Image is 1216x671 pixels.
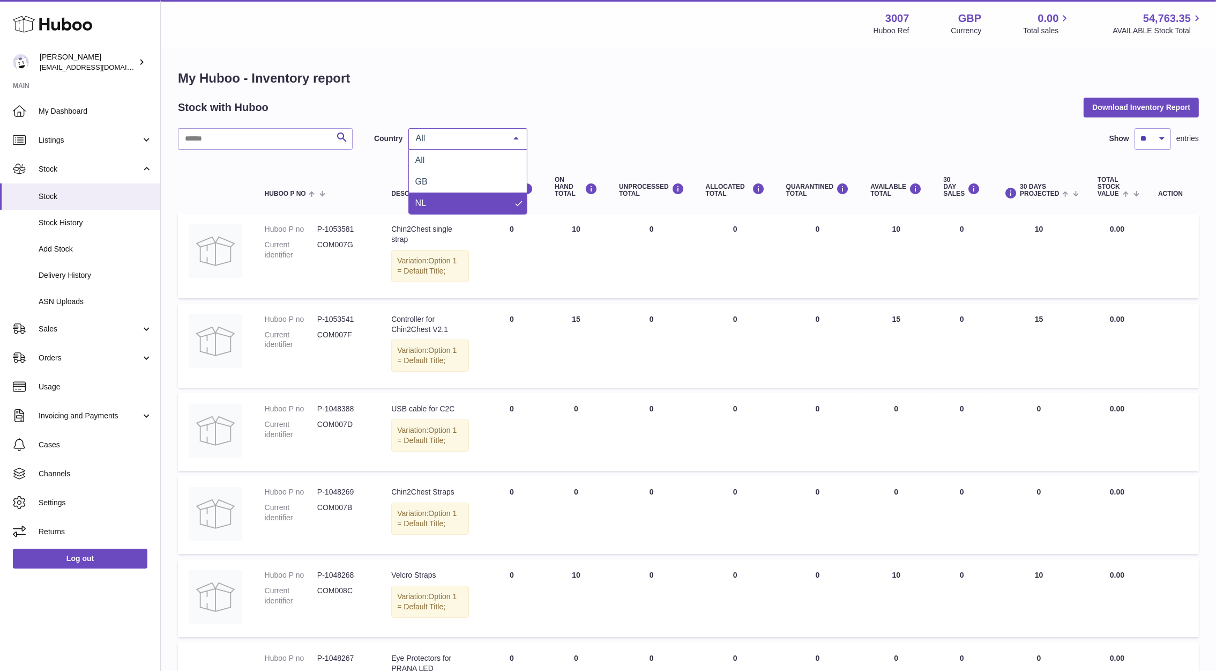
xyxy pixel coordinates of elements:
div: Currency [951,26,982,36]
div: AVAILABLE Total [870,183,922,197]
td: 0 [695,393,775,471]
div: 30 DAY SALES [943,176,980,198]
div: [PERSON_NAME] [40,52,136,72]
td: 0 [932,213,991,298]
td: 0 [991,476,1087,554]
span: 0.00 [1038,11,1059,26]
span: 0.00 [1110,488,1124,496]
span: Option 1 = Default Title; [397,509,457,528]
td: 0 [544,476,608,554]
div: ON HAND Total [555,176,598,198]
span: 0 [816,404,820,413]
img: product image [189,224,242,278]
dt: Huboo P no [265,487,317,497]
td: 0 [608,559,695,637]
td: 10 [544,213,608,298]
img: product image [189,314,242,368]
div: Chin2Chest single strap [391,224,469,245]
td: 10 [544,559,608,637]
div: QUARANTINED Total [786,183,849,197]
td: 0 [860,393,932,471]
span: 0.00 [1110,315,1124,323]
span: [EMAIL_ADDRESS][DOMAIN_NAME] [40,63,158,71]
dt: Huboo P no [265,570,317,580]
td: 0 [932,393,991,471]
a: Log out [13,549,147,568]
span: Huboo P no [265,190,306,197]
span: Description [391,190,435,197]
span: 0.00 [1110,654,1124,662]
div: Chin2Chest Straps [391,487,469,497]
h1: My Huboo - Inventory report [178,70,1199,87]
span: 0 [816,488,820,496]
span: NL [415,198,426,208]
td: 0 [480,393,544,471]
dd: P-1048388 [317,404,370,414]
td: 0 [932,476,991,554]
dt: Huboo P no [265,224,317,234]
span: 0.00 [1110,404,1124,413]
span: 0 [816,654,820,662]
dd: COM008C [317,586,370,606]
div: Action [1158,190,1188,197]
td: 0 [480,213,544,298]
td: 0 [608,476,695,554]
td: 0 [695,304,775,388]
span: Stock [39,164,141,174]
td: 10 [991,213,1087,298]
span: Cases [39,440,152,450]
dd: COM007G [317,240,370,260]
span: Channels [39,469,152,479]
span: Add Stock [39,244,152,254]
span: 0.00 [1110,571,1124,579]
dt: Current identifier [265,240,317,260]
label: Show [1109,134,1129,144]
span: All [413,133,505,144]
span: My Dashboard [39,106,152,116]
dd: COM007D [317,419,370,440]
dd: COM007F [317,330,370,350]
span: 30 DAYS PROJECTED [1020,183,1059,197]
td: 0 [932,304,991,388]
td: 10 [860,559,932,637]
td: 0 [991,393,1087,471]
span: Invoicing and Payments [39,411,141,421]
span: Option 1 = Default Title; [397,592,457,611]
span: 0 [816,315,820,323]
span: AVAILABLE Stock Total [1113,26,1203,36]
img: product image [189,404,242,458]
dd: COM007B [317,503,370,523]
span: Total sales [1023,26,1071,36]
span: All [415,156,425,165]
span: Stock History [39,218,152,228]
span: Listings [39,135,141,145]
h2: Stock with Huboo [178,100,268,115]
dd: P-1053581 [317,224,370,234]
div: Variation: [391,419,469,452]
td: 0 [860,476,932,554]
span: Usage [39,382,152,392]
td: 0 [932,559,991,637]
img: bevmay@maysama.com [13,54,29,70]
div: Huboo Ref [874,26,909,36]
td: 0 [695,213,775,298]
td: 0 [695,559,775,637]
td: 10 [991,559,1087,637]
td: 0 [608,393,695,471]
td: 0 [608,213,695,298]
img: product image [189,487,242,541]
span: 0 [816,571,820,579]
span: 54,763.35 [1143,11,1191,26]
div: Variation: [391,340,469,372]
td: 0 [480,559,544,637]
td: 0 [695,476,775,554]
span: 0 [816,225,820,233]
td: 0 [608,304,695,388]
img: product image [189,570,242,624]
dt: Huboo P no [265,653,317,663]
span: Orders [39,353,141,363]
span: 0.00 [1110,225,1124,233]
td: 0 [544,393,608,471]
span: Returns [39,527,152,537]
td: 0 [480,304,544,388]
